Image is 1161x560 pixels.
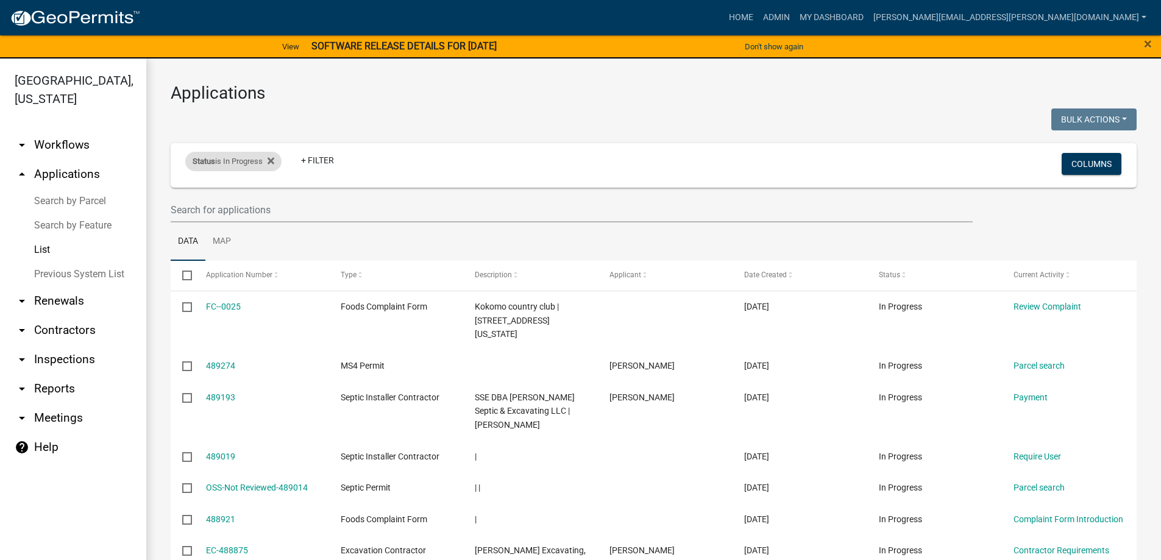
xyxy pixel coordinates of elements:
a: Map [205,222,238,261]
datatable-header-cell: Application Number [194,261,328,290]
span: | [475,452,477,461]
span: In Progress [879,545,922,555]
span: × [1144,35,1152,52]
input: Search for applications [171,197,973,222]
a: View [277,37,304,57]
a: Require User [1014,452,1061,461]
span: Excavation Contractor [341,545,426,555]
a: + Filter [291,149,344,171]
span: Status [193,157,215,166]
span: Foods Complaint Form [341,514,427,524]
strong: SOFTWARE RELEASE DETAILS FOR [DATE] [311,40,497,52]
datatable-header-cell: Date Created [733,261,867,290]
span: SSE DBA Smith Septic & Excavating LLC | Evan smith [475,392,575,430]
a: Payment [1014,392,1048,402]
span: 10/07/2025 [744,392,769,402]
a: OSS-Not Reviewed-489014 [206,483,308,492]
div: is In Progress [185,152,282,171]
span: Status [879,271,900,279]
span: 10/07/2025 [744,452,769,461]
h3: Applications [171,83,1137,104]
span: | [475,514,477,524]
i: help [15,440,29,455]
a: Parcel search [1014,483,1065,492]
span: 10/07/2025 [744,514,769,524]
i: arrow_drop_up [15,167,29,182]
datatable-header-cell: Description [463,261,598,290]
span: | | [475,483,480,492]
datatable-header-cell: Type [328,261,463,290]
span: Application Number [206,271,272,279]
span: Septic Installer Contractor [341,392,439,402]
span: Date Created [744,271,787,279]
a: FC--0025 [206,302,241,311]
a: Review Complaint [1014,302,1081,311]
span: 10/07/2025 [744,483,769,492]
i: arrow_drop_down [15,411,29,425]
i: arrow_drop_down [15,138,29,152]
span: 10/07/2025 [744,302,769,311]
i: arrow_drop_down [15,381,29,396]
datatable-header-cell: Applicant [598,261,733,290]
span: In Progress [879,302,922,311]
span: Type [341,271,357,279]
button: Close [1144,37,1152,51]
a: Contractor Requirements [1014,545,1109,555]
span: In Progress [879,392,922,402]
span: In Progress [879,483,922,492]
span: Applicant [609,271,641,279]
span: Brian Catt [609,361,675,370]
span: 10/07/2025 [744,361,769,370]
span: Current Activity [1014,271,1064,279]
span: In Progress [879,452,922,461]
span: In Progress [879,361,922,370]
a: Data [171,222,205,261]
span: Evan smith [609,392,675,402]
a: My Dashboard [795,6,868,29]
span: MS4 Permit [341,361,385,370]
span: Keith Miller [609,545,675,555]
span: Septic Permit [341,483,391,492]
a: 489193 [206,392,235,402]
span: Foods Complaint Form [341,302,427,311]
a: Home [724,6,758,29]
button: Bulk Actions [1051,108,1137,130]
a: EC-488875 [206,545,248,555]
span: 10/06/2025 [744,545,769,555]
span: Septic Installer Contractor [341,452,439,461]
datatable-header-cell: Select [171,261,194,290]
i: arrow_drop_down [15,294,29,308]
button: Columns [1062,153,1121,175]
a: Admin [758,6,795,29]
a: 489274 [206,361,235,370]
a: Parcel search [1014,361,1065,370]
a: Complaint Form Introduction [1014,514,1123,524]
i: arrow_drop_down [15,323,29,338]
span: In Progress [879,514,922,524]
a: 489019 [206,452,235,461]
button: Don't show again [740,37,808,57]
a: 488921 [206,514,235,524]
datatable-header-cell: Current Activity [1002,261,1137,290]
datatable-header-cell: Status [867,261,1002,290]
i: arrow_drop_down [15,352,29,367]
span: Description [475,271,512,279]
span: Kokomo country club | 1801 Country club road, Kokomo, Indiana [475,302,559,339]
a: [PERSON_NAME][EMAIL_ADDRESS][PERSON_NAME][DOMAIN_NAME] [868,6,1151,29]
